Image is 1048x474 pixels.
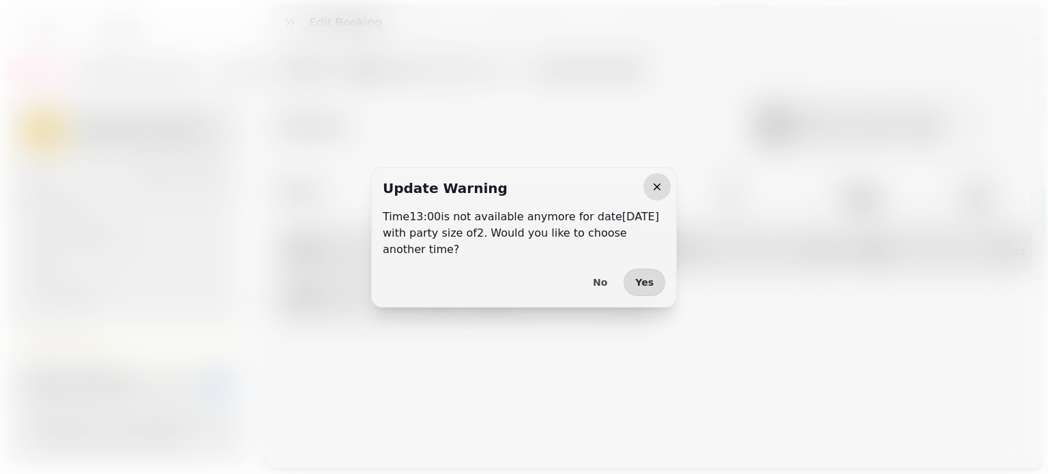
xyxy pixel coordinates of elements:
button: No [582,269,618,296]
span: No [593,278,607,287]
p: Time 13:00 is not available anymore for date [DATE] with party size of 2 . Would you like to choo... [383,209,665,258]
h2: Update warning [383,179,508,198]
span: Yes [635,278,654,287]
button: Yes [624,269,665,296]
